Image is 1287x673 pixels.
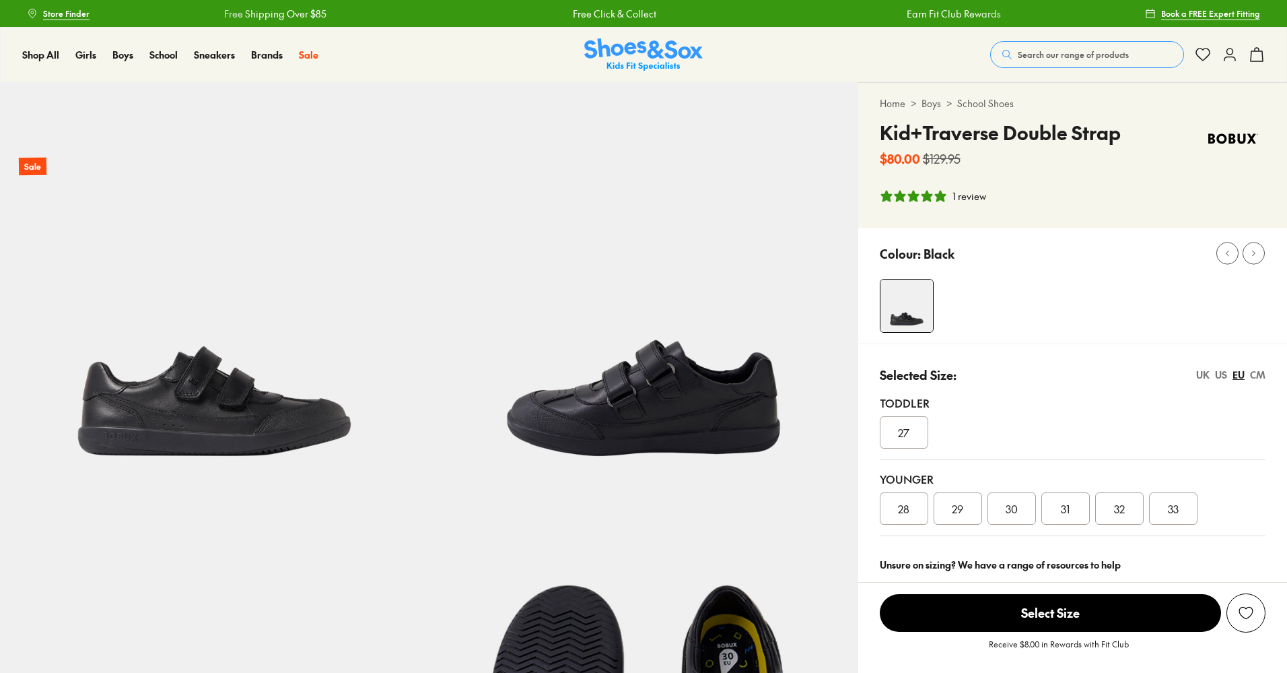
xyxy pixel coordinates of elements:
[75,48,96,62] a: Girls
[1201,119,1265,159] img: Vendor logo
[880,245,921,263] p: Colour:
[1250,368,1265,382] div: CM
[251,48,283,61] span: Brands
[880,96,905,110] a: Home
[299,48,318,62] a: Sale
[952,189,986,203] div: 1 review
[880,366,956,384] p: Selected Size:
[584,38,703,71] a: Shoes & Sox
[251,48,283,62] a: Brands
[19,158,46,176] p: Sale
[880,471,1265,487] div: Younger
[149,48,178,62] a: School
[1161,7,1260,20] span: Book a FREE Expert Fitting
[554,7,637,21] a: Free Click & Collect
[149,48,178,61] span: School
[880,558,1265,572] div: Unsure on sizing? We have a range of resources to help
[429,82,858,511] img: 5-522534_1
[880,189,986,203] button: 5 stars, 1 ratings
[898,424,909,441] span: 27
[75,48,96,61] span: Girls
[952,501,963,517] span: 29
[194,48,235,62] a: Sneakers
[1168,501,1179,517] span: 33
[880,96,1265,110] div: > >
[1215,368,1227,382] div: US
[880,280,933,332] img: 4-522533_1
[923,150,961,168] s: $129.95
[880,594,1221,632] span: Select Size
[888,7,982,21] a: Earn Fit Club Rewards
[1114,501,1125,517] span: 32
[205,7,308,21] a: Free Shipping Over $85
[1018,49,1129,61] span: Search our range of products
[880,395,1265,411] div: Toddler
[112,48,133,62] a: Boys
[921,96,941,110] a: Boys
[22,48,59,61] span: Shop All
[1145,1,1260,26] a: Book a FREE Expert Fitting
[990,41,1184,68] button: Search our range of products
[22,48,59,62] a: Shop All
[194,48,235,61] span: Sneakers
[1226,594,1265,633] button: Add to Wishlist
[299,48,318,61] span: Sale
[584,38,703,71] img: SNS_Logo_Responsive.svg
[924,245,954,263] p: Black
[43,7,90,20] span: Store Finder
[112,48,133,61] span: Boys
[989,638,1129,662] p: Receive $8.00 in Rewards with Fit Club
[1061,501,1070,517] span: 31
[880,150,920,168] b: $80.00
[880,119,1121,147] h4: Kid+Traverse Double Strap
[27,1,90,26] a: Store Finder
[1196,368,1210,382] div: UK
[898,501,909,517] span: 28
[1232,368,1245,382] div: EU
[1006,501,1018,517] span: 30
[880,594,1221,633] button: Select Size
[957,96,1014,110] a: School Shoes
